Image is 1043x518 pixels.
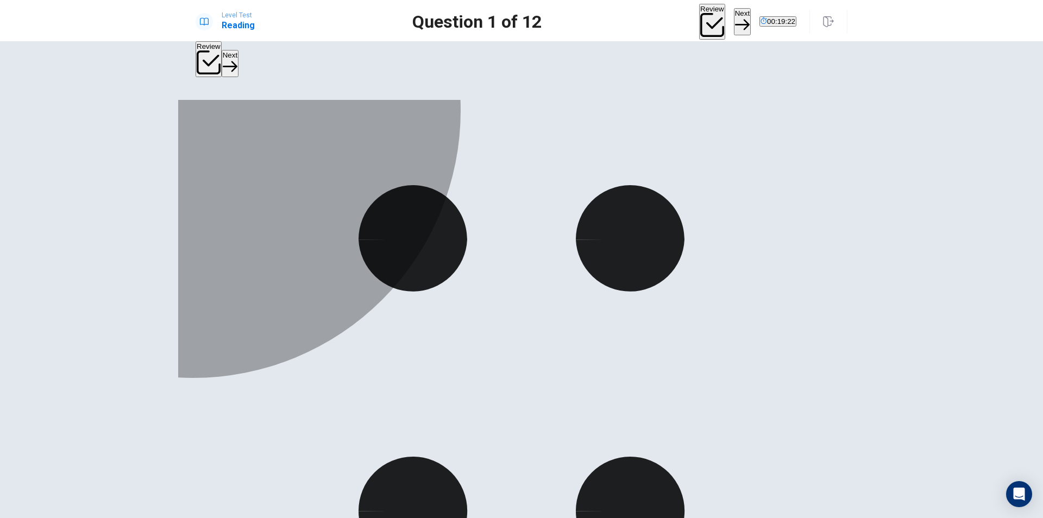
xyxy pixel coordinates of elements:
span: Level Test [222,11,255,19]
button: 00:19:22 [759,16,796,27]
div: Open Intercom Messenger [1006,481,1032,507]
h1: Question 1 of 12 [412,15,542,28]
button: Review [196,41,222,77]
span: 00:19:22 [767,17,795,26]
button: Next [734,8,751,35]
button: Next [222,50,238,77]
button: Review [699,4,725,40]
h1: Reading [222,19,255,32]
